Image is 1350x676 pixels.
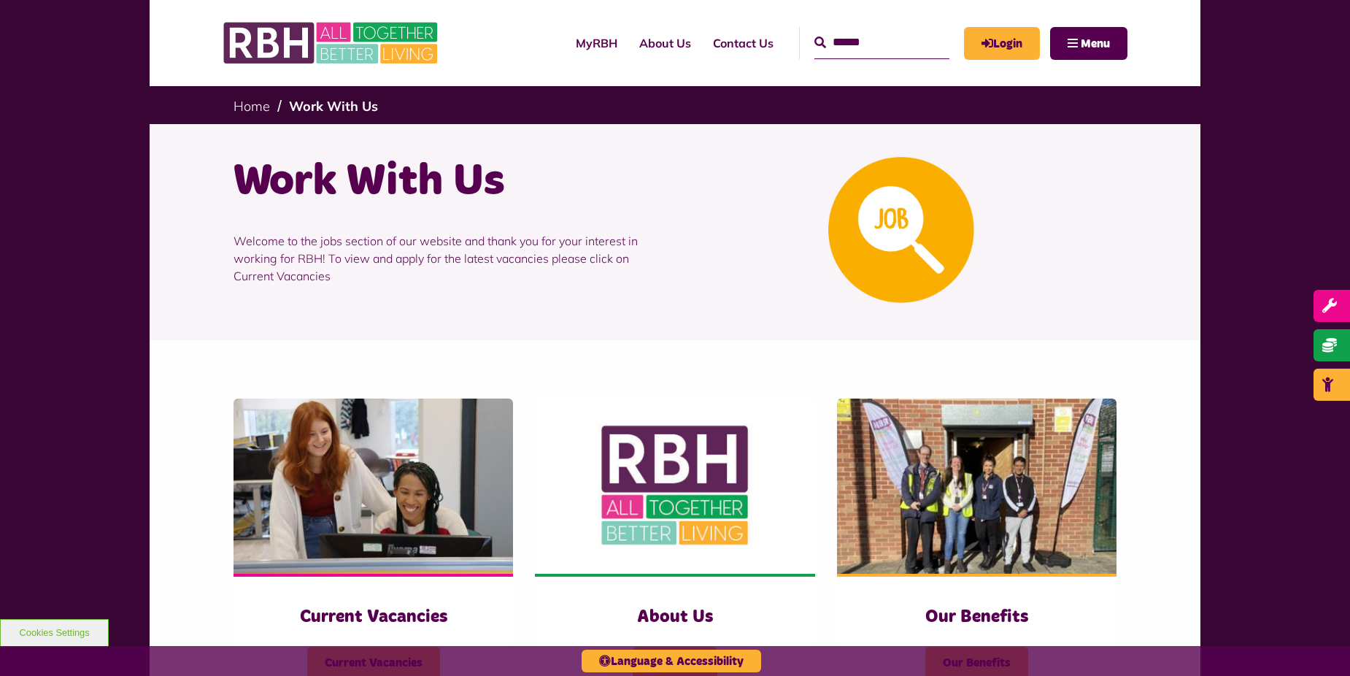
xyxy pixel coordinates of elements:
[564,606,785,629] h3: About Us
[964,27,1040,60] a: MyRBH
[223,15,441,72] img: RBH
[263,606,484,629] h3: Current Vacancies
[1284,610,1350,676] iframe: Netcall Web Assistant for live chat
[582,650,761,672] button: Language & Accessibility
[1081,38,1110,50] span: Menu
[837,399,1116,574] img: Dropinfreehold2
[234,399,513,574] img: IMG 1470
[702,23,784,63] a: Contact Us
[289,98,378,115] a: Work With Us
[1050,27,1127,60] button: Navigation
[234,153,664,210] h1: Work With Us
[565,23,628,63] a: MyRBH
[866,606,1087,629] h3: Our Benefits
[234,98,270,115] a: Home
[535,399,814,574] img: RBH Logo Social Media 480X360 (1)
[828,157,974,303] img: Looking For A Job
[628,23,702,63] a: About Us
[234,210,664,307] p: Welcome to the jobs section of our website and thank you for your interest in working for RBH! To...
